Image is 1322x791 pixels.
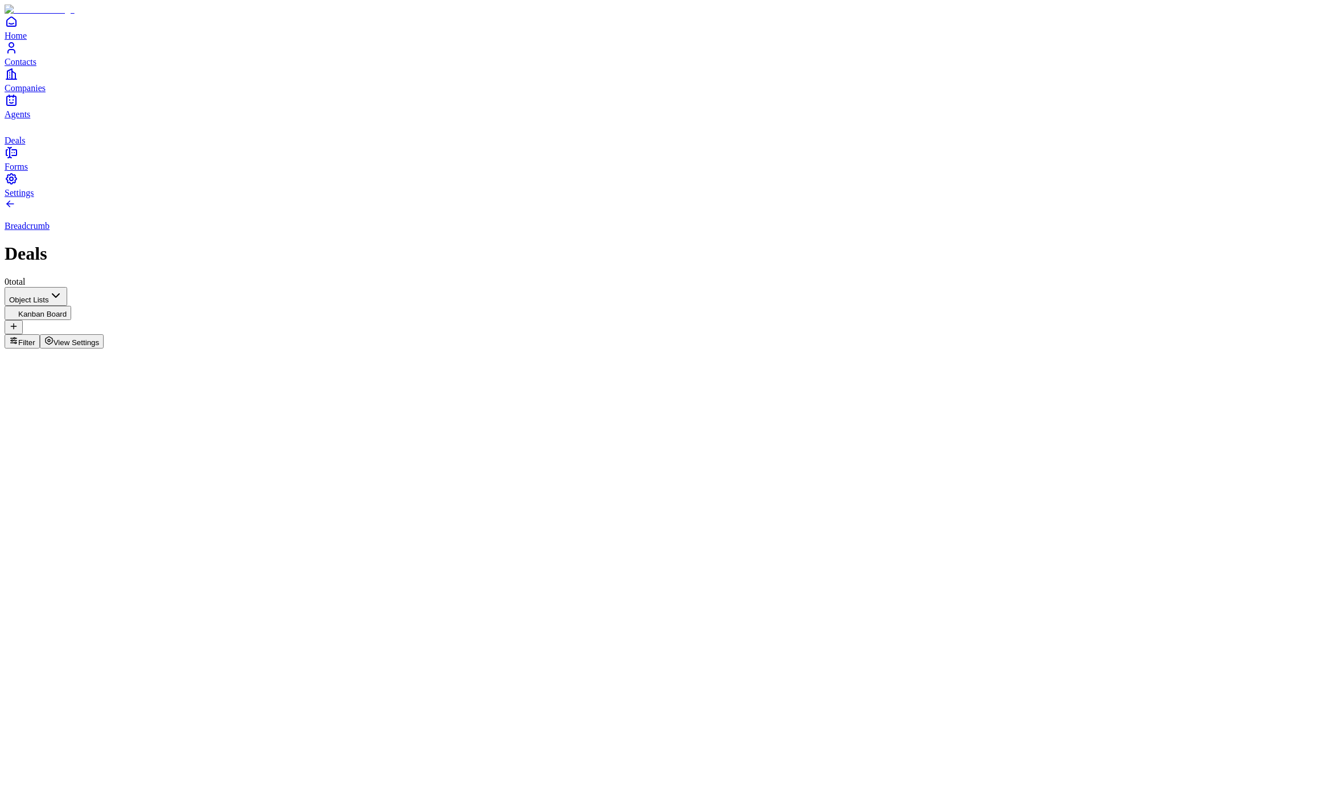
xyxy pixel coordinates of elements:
[5,15,1317,40] a: Home
[5,93,1317,119] a: Agents
[5,243,1317,264] h1: Deals
[40,334,104,349] button: View Settings
[5,41,1317,67] a: Contacts
[5,57,36,67] span: Contacts
[5,67,1317,93] a: Companies
[5,188,34,198] span: Settings
[5,221,1317,231] p: Breadcrumb
[5,277,1317,287] div: 0 total
[5,334,40,349] button: Filter
[5,306,71,320] button: Kanban Board
[5,5,75,15] img: Item Brain Logo
[5,202,1317,231] a: Breadcrumb
[5,83,46,93] span: Companies
[5,31,27,40] span: Home
[5,120,1317,145] a: deals
[18,338,35,347] span: Filter
[5,162,28,171] span: Forms
[5,109,30,119] span: Agents
[5,172,1317,198] a: Settings
[54,338,100,347] span: View Settings
[5,146,1317,171] a: Forms
[5,136,25,145] span: Deals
